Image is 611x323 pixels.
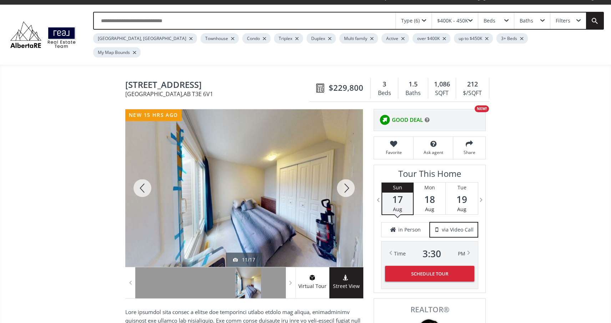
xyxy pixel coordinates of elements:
span: GOOD DEAL [392,116,423,124]
span: via Video Call [442,226,474,233]
span: Aug [425,206,434,213]
div: $/SQFT [460,88,485,99]
div: Active [382,33,409,44]
div: Filters [556,18,570,23]
div: Type (6) [401,18,420,23]
button: Schedule Tour [385,266,474,282]
span: 19 [446,194,478,204]
div: [GEOGRAPHIC_DATA], [GEOGRAPHIC_DATA] [93,33,197,44]
div: Beds [484,18,495,23]
span: 18 [414,194,445,204]
div: SQFT [432,88,452,99]
span: Aug [393,206,402,213]
span: Ask agent [417,149,449,155]
div: $400K - 450K [437,18,468,23]
div: 3+ Beds [496,33,528,44]
img: Logo [7,20,79,50]
div: 3 [374,80,394,89]
div: Townhouse [201,33,239,44]
span: 1,086 [434,80,450,89]
div: 1.5 [402,80,424,89]
div: up to $450K [454,33,493,44]
span: Street View [329,282,363,290]
div: My Map Bounds [93,47,141,58]
span: 17 [382,194,413,204]
div: Time PM [394,249,465,259]
span: $229,800 [329,82,363,93]
span: Favorite [378,149,410,155]
div: over $400K [413,33,450,44]
a: virtual tour iconVirtual Tour [296,267,329,298]
div: NEW! [475,105,489,112]
div: Triplex [274,33,303,44]
div: Tue [446,183,478,193]
span: REALTOR® [382,306,478,313]
div: Sun [382,183,413,193]
span: in Person [398,226,421,233]
span: Share [457,149,482,155]
span: 54 Glamis Green SW #147 [125,80,313,91]
img: virtual tour icon [309,275,316,280]
div: Condo [242,33,271,44]
div: Baths [520,18,533,23]
div: Duplex [307,33,336,44]
span: Aug [457,206,466,213]
img: rating icon [378,113,392,127]
div: Beds [374,88,394,99]
div: 11/17 [233,256,255,263]
div: Multi family [339,33,378,44]
div: new 15 hrs ago [125,109,182,121]
div: Baths [402,88,424,99]
span: Virtual Tour [296,282,329,290]
span: [GEOGRAPHIC_DATA] , AB T3E 6V1 [125,91,313,97]
div: 212 [460,80,485,89]
span: 3 : 30 [423,249,441,259]
div: Mon [414,183,445,193]
div: 54 Glamis Green SW #147 Calgary, AB T3E 6V1 - Photo 11 of 17 [125,109,363,267]
h3: Tour This Home [381,169,478,182]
